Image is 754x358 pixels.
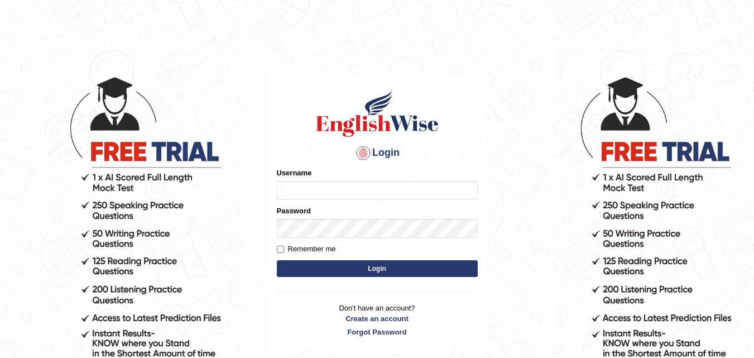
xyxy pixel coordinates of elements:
[277,206,311,216] label: Password
[277,246,284,253] input: Remember me
[277,313,478,324] a: Create an account
[277,260,478,277] button: Login
[277,168,312,178] label: Username
[277,244,336,255] label: Remember me
[277,303,478,337] p: Don't have an account?
[314,88,441,139] img: Logo of English Wise sign in for intelligent practice with AI
[277,327,478,337] a: Forgot Password
[277,144,478,162] h4: Login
